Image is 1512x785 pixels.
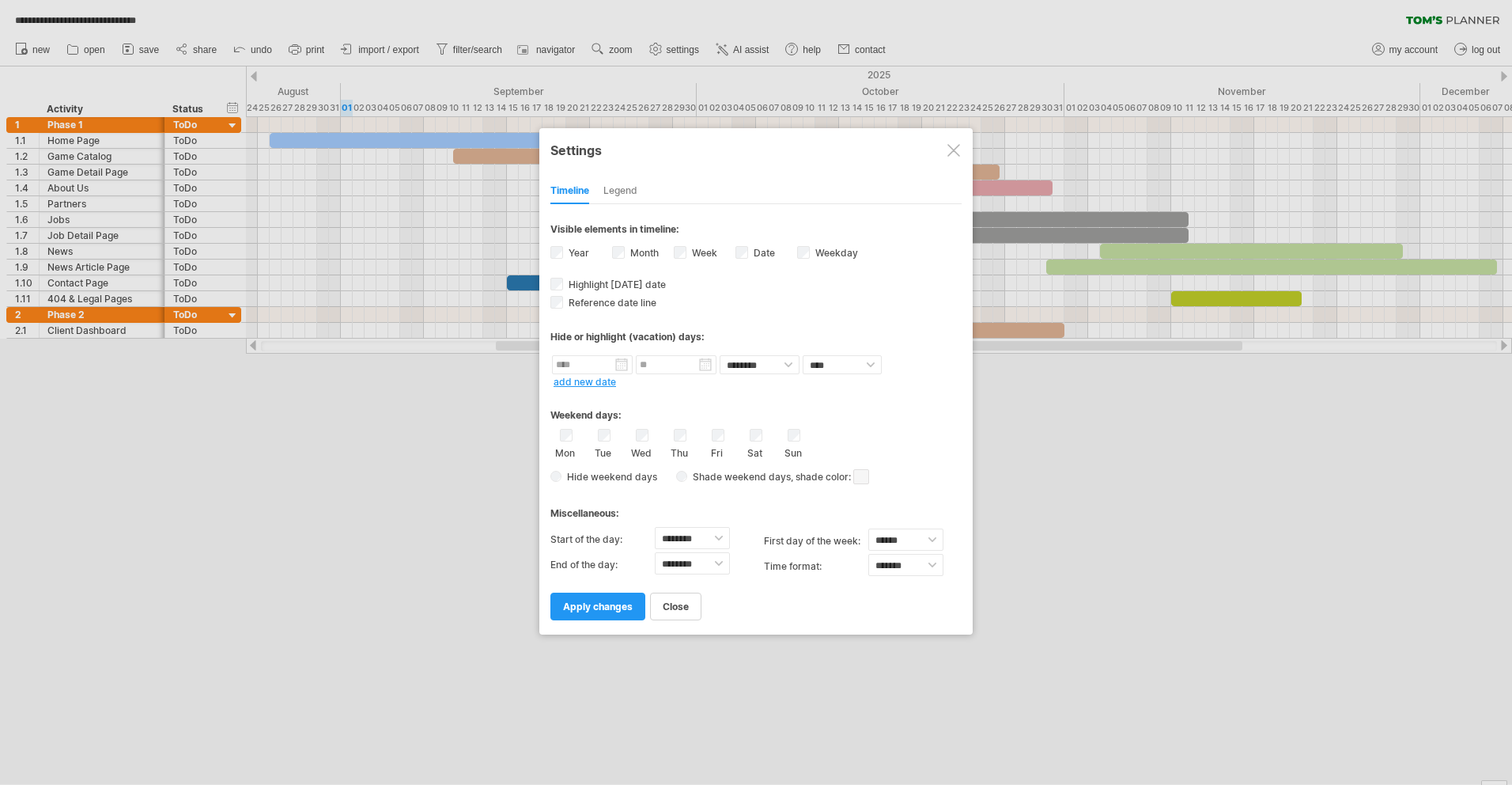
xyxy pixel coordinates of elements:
label: first day of the week: [764,529,868,554]
label: End of the day: [550,552,655,578]
label: Sat [745,444,765,459]
span: Hide weekend days [561,471,657,483]
label: Time format: [764,554,868,579]
a: apply changes [550,593,645,620]
div: Timeline [550,179,589,204]
label: Thu [669,444,689,459]
label: Weekday [812,247,858,259]
div: Settings [550,135,962,164]
div: Legend [603,179,637,204]
a: close [650,593,701,620]
span: , shade color: [791,468,869,487]
label: Week [689,247,717,259]
span: Shade weekend days [687,471,791,483]
div: Visible elements in timeline: [550,223,962,240]
label: Start of the day: [550,527,655,552]
label: Sun [783,444,803,459]
label: Mon [555,444,575,459]
div: Miscellaneous: [550,492,962,523]
label: Fri [707,444,727,459]
label: Month [627,247,659,259]
label: Date [750,247,775,259]
span: close [663,601,689,612]
span: Highlight [DATE] date [565,279,666,290]
label: Wed [631,444,651,459]
div: Hide or highlight (vacation) days: [550,331,962,343]
span: click here to change the shade color [853,469,869,484]
a: add new date [554,376,616,388]
span: apply changes [563,601,633,612]
label: Year [565,247,589,259]
div: Weekend days: [550,394,962,425]
label: Tue [593,444,613,459]
span: Reference date line [565,297,656,309]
